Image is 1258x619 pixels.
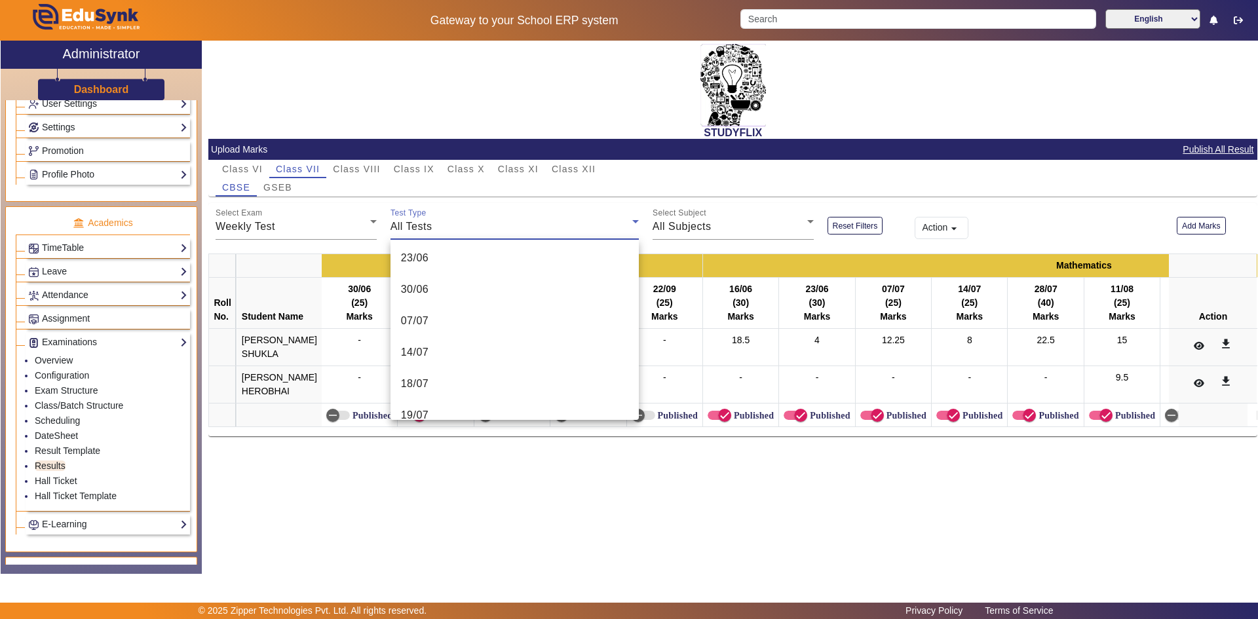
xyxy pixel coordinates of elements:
span: 23/06 [401,250,429,266]
span: 07/07 [401,313,429,329]
span: 30/06 [401,282,429,297]
span: 18/07 [401,376,429,392]
span: 14/07 [401,345,429,360]
span: 19/07 [401,407,429,423]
